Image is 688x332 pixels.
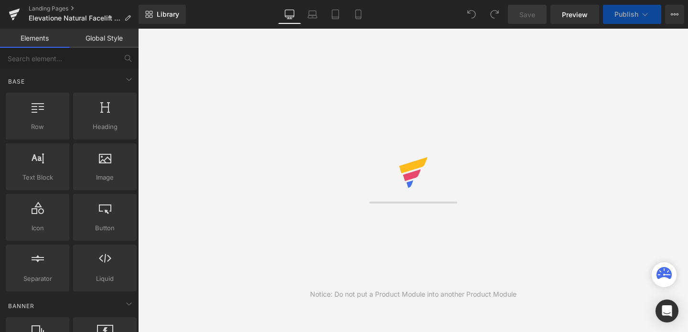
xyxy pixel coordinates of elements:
[550,5,599,24] a: Preview
[462,5,481,24] button: Undo
[310,289,516,300] div: Notice: Do not put a Product Module into another Product Module
[485,5,504,24] button: Redo
[9,172,66,182] span: Text Block
[7,77,26,86] span: Base
[614,11,638,18] span: Publish
[656,300,678,322] div: Open Intercom Messenger
[9,122,66,132] span: Row
[519,10,535,20] span: Save
[7,301,35,311] span: Banner
[157,10,179,19] span: Library
[139,5,186,24] a: New Library
[347,5,370,24] a: Mobile
[665,5,684,24] button: More
[76,122,134,132] span: Heading
[9,274,66,284] span: Separator
[76,223,134,233] span: Button
[29,14,120,22] span: Elevatione Natural Facelift $69.95 DTB-1
[324,5,347,24] a: Tablet
[76,172,134,182] span: Image
[278,5,301,24] a: Desktop
[69,29,139,48] a: Global Style
[603,5,661,24] button: Publish
[76,274,134,284] span: Liquid
[29,5,139,12] a: Landing Pages
[9,223,66,233] span: Icon
[562,10,588,20] span: Preview
[301,5,324,24] a: Laptop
